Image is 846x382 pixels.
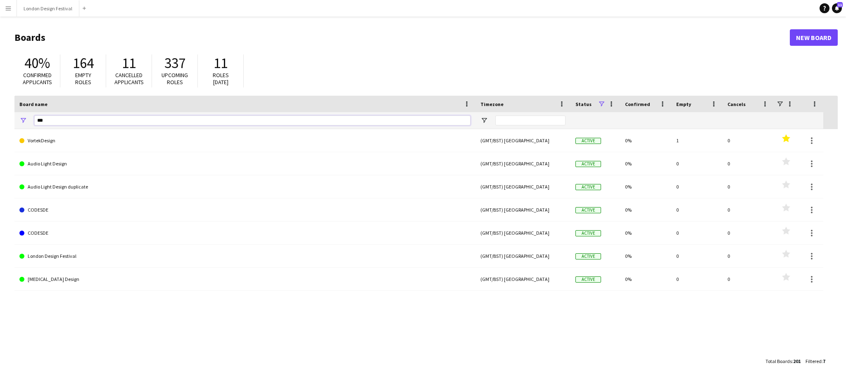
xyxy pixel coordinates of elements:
[475,152,570,175] div: (GMT/BST) [GEOGRAPHIC_DATA]
[671,129,722,152] div: 1
[671,222,722,244] div: 0
[620,245,671,267] div: 0%
[722,175,774,198] div: 0
[620,129,671,152] div: 0%
[722,222,774,244] div: 0
[575,207,601,213] span: Active
[722,245,774,267] div: 0
[480,117,488,124] button: Open Filter Menu
[34,116,471,125] input: Board name Filter Input
[114,71,144,86] span: Cancelled applicants
[793,358,801,364] span: 201
[480,101,504,107] span: Timezone
[213,71,229,86] span: Roles [DATE]
[806,353,825,369] div: :
[806,358,822,364] span: Filtered
[620,222,671,244] div: 0%
[19,245,471,268] a: London Design Festival
[575,276,601,283] span: Active
[765,353,801,369] div: :
[19,268,471,291] a: [MEDICAL_DATA] Design
[214,54,228,72] span: 11
[620,152,671,175] div: 0%
[722,268,774,290] div: 0
[671,152,722,175] div: 0
[475,222,570,244] div: (GMT/BST) [GEOGRAPHIC_DATA]
[765,358,792,364] span: Total Boards
[575,161,601,167] span: Active
[620,175,671,198] div: 0%
[162,71,188,86] span: Upcoming roles
[722,198,774,221] div: 0
[164,54,185,72] span: 337
[495,116,566,125] input: Timezone Filter Input
[575,101,592,107] span: Status
[475,175,570,198] div: (GMT/BST) [GEOGRAPHIC_DATA]
[790,29,838,46] a: New Board
[575,253,601,259] span: Active
[75,71,91,86] span: Empty roles
[19,129,471,152] a: VortekDesign
[575,184,601,190] span: Active
[14,31,790,44] h1: Boards
[19,198,471,222] a: CODESDE
[575,230,601,236] span: Active
[671,245,722,267] div: 0
[17,0,79,17] button: London Design Festival
[832,3,842,13] a: 11
[475,198,570,221] div: (GMT/BST) [GEOGRAPHIC_DATA]
[475,245,570,267] div: (GMT/BST) [GEOGRAPHIC_DATA]
[676,101,691,107] span: Empty
[73,54,94,72] span: 164
[23,71,52,86] span: Confirmed applicants
[19,222,471,245] a: CODESDE
[727,101,746,107] span: Cancels
[19,101,48,107] span: Board name
[671,268,722,290] div: 0
[620,198,671,221] div: 0%
[475,129,570,152] div: (GMT/BST) [GEOGRAPHIC_DATA]
[475,268,570,290] div: (GMT/BST) [GEOGRAPHIC_DATA]
[122,54,136,72] span: 11
[19,117,27,124] button: Open Filter Menu
[625,101,650,107] span: Confirmed
[671,198,722,221] div: 0
[620,268,671,290] div: 0%
[24,54,50,72] span: 40%
[671,175,722,198] div: 0
[19,152,471,175] a: Audio Light Design
[722,152,774,175] div: 0
[575,138,601,144] span: Active
[823,358,825,364] span: 7
[19,175,471,198] a: Audio Light Design duplicate
[722,129,774,152] div: 0
[837,2,843,7] span: 11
